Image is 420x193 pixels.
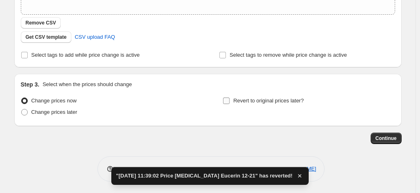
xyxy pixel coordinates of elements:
[179,166,226,172] span: or email support at
[70,31,120,44] a: CSV upload FAQ
[21,31,72,43] button: Get CSV template
[26,20,56,26] span: Remove CSV
[75,33,115,41] span: CSV upload FAQ
[42,80,132,89] p: Select when the prices should change
[21,17,61,29] button: Remove CSV
[116,172,293,180] span: "[DATE] 11:39:02 Price [MEDICAL_DATA] Eucerin 12-21" has reverted!
[233,98,304,104] span: Revert to original prices later?
[21,80,40,89] h2: Step 3.
[31,109,77,115] span: Change prices later
[169,166,179,172] a: FAQ
[117,166,169,172] span: Need help? Read the
[31,52,140,58] span: Select tags to add while price change is active
[230,52,347,58] span: Select tags to remove while price change is active
[26,34,67,40] span: Get CSV template
[31,98,77,104] span: Change prices now
[226,166,316,172] a: [EMAIL_ADDRESS][DOMAIN_NAME]
[376,135,397,142] span: Continue
[371,133,402,144] button: Continue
